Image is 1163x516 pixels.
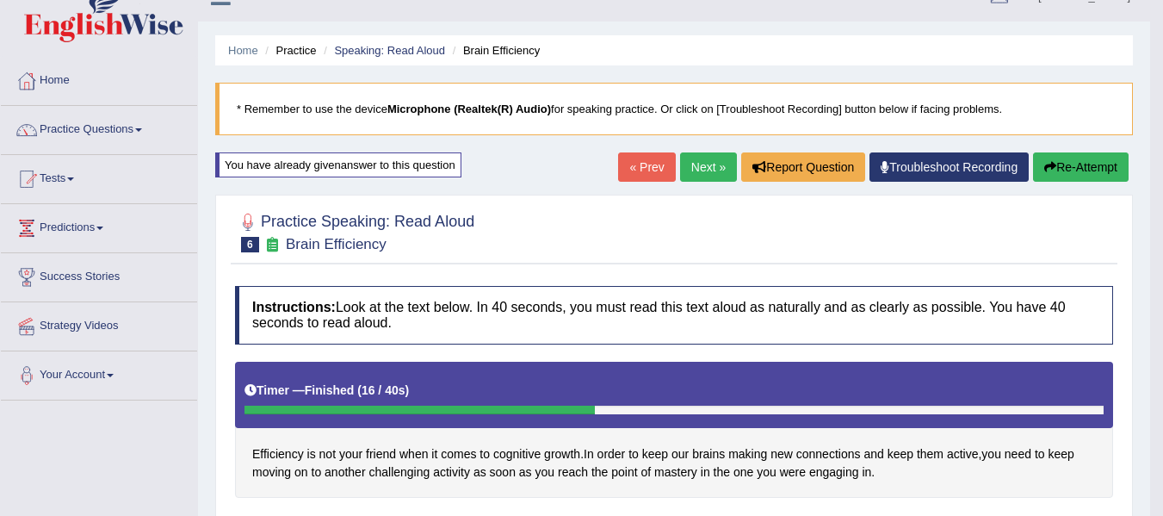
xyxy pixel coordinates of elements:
[366,445,396,463] span: Click to see word definition
[433,463,470,482] span: Click to see word definition
[535,463,555,482] span: Click to see word definition
[628,445,639,463] span: Click to see word definition
[305,383,355,397] b: Finished
[733,463,753,482] span: Click to see word definition
[307,445,316,463] span: Click to see word definition
[241,237,259,252] span: 6
[591,463,608,482] span: Click to see word definition
[1005,445,1031,463] span: Click to see word definition
[680,152,737,182] a: Next »
[286,236,387,252] small: Brain Efficiency
[215,152,461,177] div: You have already given answer to this question
[618,152,675,182] a: « Prev
[701,463,710,482] span: Click to see word definition
[544,445,580,463] span: Click to see word definition
[611,463,637,482] span: Click to see word definition
[1,253,197,296] a: Success Stories
[1,106,197,149] a: Practice Questions
[431,445,437,463] span: Click to see word definition
[235,209,474,252] h2: Practice Speaking: Read Aloud
[252,445,304,463] span: Click to see word definition
[641,463,652,482] span: Click to see word definition
[368,463,430,482] span: Click to see word definition
[728,445,767,463] span: Click to see word definition
[981,445,1001,463] span: Click to see word definition
[1,302,197,345] a: Strategy Videos
[399,445,428,463] span: Click to see word definition
[1,351,197,395] a: Your Account
[796,445,861,463] span: Click to see word definition
[235,362,1113,499] div: . , .
[441,445,476,463] span: Click to see word definition
[261,42,316,59] li: Practice
[714,463,730,482] span: Click to see word definition
[235,286,1113,344] h4: Look at the text below. In 40 seconds, you must read this text aloud as naturally and as clearly ...
[244,384,409,397] h5: Timer —
[405,383,410,397] b: )
[448,42,541,59] li: Brain Efficiency
[862,463,871,482] span: Click to see word definition
[493,445,541,463] span: Click to see word definition
[1033,152,1129,182] button: Re-Attempt
[671,445,689,463] span: Click to see word definition
[334,44,445,57] a: Speaking: Read Aloud
[479,445,490,463] span: Click to see word definition
[809,463,859,482] span: Click to see word definition
[692,445,725,463] span: Click to see word definition
[654,463,697,482] span: Click to see word definition
[770,445,793,463] span: Click to see word definition
[357,383,362,397] b: (
[263,237,281,253] small: Exam occurring question
[863,445,883,463] span: Click to see word definition
[757,463,776,482] span: Click to see word definition
[312,463,322,482] span: Click to see word definition
[947,445,979,463] span: Click to see word definition
[473,463,486,482] span: Click to see word definition
[519,463,532,482] span: Click to see word definition
[917,445,943,463] span: Click to see word definition
[741,152,865,182] button: Report Question
[642,445,668,463] span: Click to see word definition
[1035,445,1045,463] span: Click to see word definition
[1,204,197,247] a: Predictions
[558,463,588,482] span: Click to see word definition
[252,463,291,482] span: Click to see word definition
[228,44,258,57] a: Home
[362,383,405,397] b: 16 / 40s
[1,57,197,100] a: Home
[888,445,913,463] span: Click to see word definition
[1,155,197,198] a: Tests
[252,300,336,314] b: Instructions:
[780,463,806,482] span: Click to see word definition
[584,445,594,463] span: Click to see word definition
[490,463,516,482] span: Click to see word definition
[215,83,1133,135] blockquote: * Remember to use the device for speaking practice. Or click on [Troubleshoot Recording] button b...
[319,445,336,463] span: Click to see word definition
[387,103,551,115] b: Microphone (Realtek(R) Audio)
[339,445,362,463] span: Click to see word definition
[325,463,365,482] span: Click to see word definition
[294,463,308,482] span: Click to see word definition
[869,152,1029,182] a: Troubleshoot Recording
[597,445,626,463] span: Click to see word definition
[1048,445,1073,463] span: Click to see word definition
